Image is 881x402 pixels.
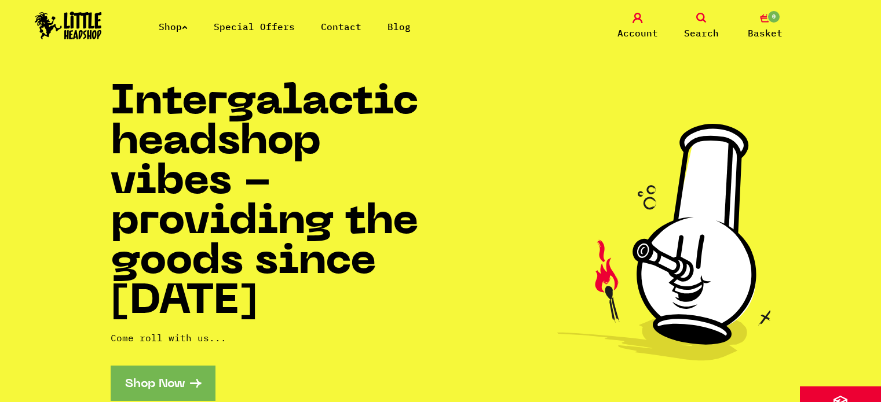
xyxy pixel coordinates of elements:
a: Search [672,13,730,40]
a: 0 Basket [736,13,794,40]
span: 0 [767,10,781,24]
a: Contact [321,21,361,32]
a: Shop Now [111,366,215,401]
h1: Intergalactic headshop vibes - providing the goods since [DATE] [111,83,441,323]
a: Shop [159,21,188,32]
p: Come roll with us... [111,331,441,345]
span: Basket [748,26,783,40]
a: Blog [388,21,411,32]
span: Account [617,26,658,40]
span: Search [684,26,719,40]
img: Little Head Shop Logo [35,12,102,39]
a: Special Offers [214,21,295,32]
